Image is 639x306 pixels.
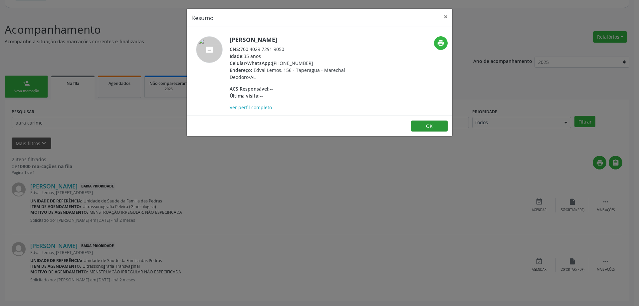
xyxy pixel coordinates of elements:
span: Endereço: [230,67,252,73]
span: Última visita: [230,93,260,99]
button: Close [439,9,452,25]
div: -- [230,92,359,99]
span: Edval Lemos, 156 - Taperagua - Marechal Deodoro/AL [230,67,345,80]
div: -- [230,85,359,92]
i: print [437,39,444,47]
a: Ver perfil completo [230,104,272,111]
div: 700 4029 7291 9050 [230,46,359,53]
img: accompaniment [196,36,223,63]
h5: Resumo [191,13,214,22]
button: OK [411,121,448,132]
div: [PHONE_NUMBER] [230,60,359,67]
h5: [PERSON_NAME] [230,36,359,43]
button: print [434,36,448,50]
span: Celular/WhatsApp: [230,60,272,66]
div: 35 anos [230,53,359,60]
span: Idade: [230,53,244,59]
span: ACS Responsável: [230,86,270,92]
span: CNS: [230,46,240,52]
